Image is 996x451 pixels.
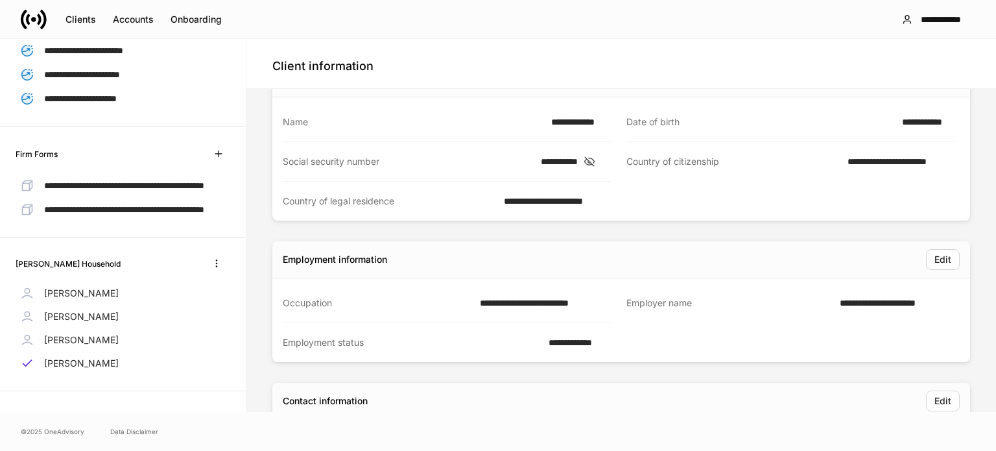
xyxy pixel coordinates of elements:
h6: [PERSON_NAME] Household [16,258,121,270]
div: Onboarding [171,15,222,24]
button: Edit [926,249,960,270]
h6: Firm Forms [16,148,58,160]
p: [PERSON_NAME] [44,334,119,347]
div: Name [283,116,543,128]
div: Employer name [626,297,832,310]
div: Edit [934,255,951,264]
div: Contact information [283,395,368,408]
div: Country of citizenship [626,155,840,169]
span: © 2025 OneAdvisory [21,426,84,437]
h4: Client information [272,58,373,74]
p: [PERSON_NAME] [44,310,119,323]
div: Accounts [113,15,154,24]
button: Onboarding [162,9,230,30]
button: Edit [926,391,960,411]
a: [PERSON_NAME] [16,282,230,305]
button: Accounts [104,9,162,30]
a: [PERSON_NAME] [16,328,230,352]
div: Employment information [283,253,387,266]
a: [PERSON_NAME] [16,305,230,328]
button: Clients [57,9,104,30]
div: Employment status [283,336,541,349]
div: Country of legal residence [283,195,496,208]
div: Social security number [283,155,533,168]
div: Occupation [283,297,472,310]
p: [PERSON_NAME] [44,357,119,370]
div: Edit [934,396,951,406]
div: Clients [65,15,96,24]
div: Date of birth [626,116,894,128]
a: [PERSON_NAME] [16,352,230,375]
p: [PERSON_NAME] [44,287,119,300]
a: Data Disclaimer [110,426,158,437]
